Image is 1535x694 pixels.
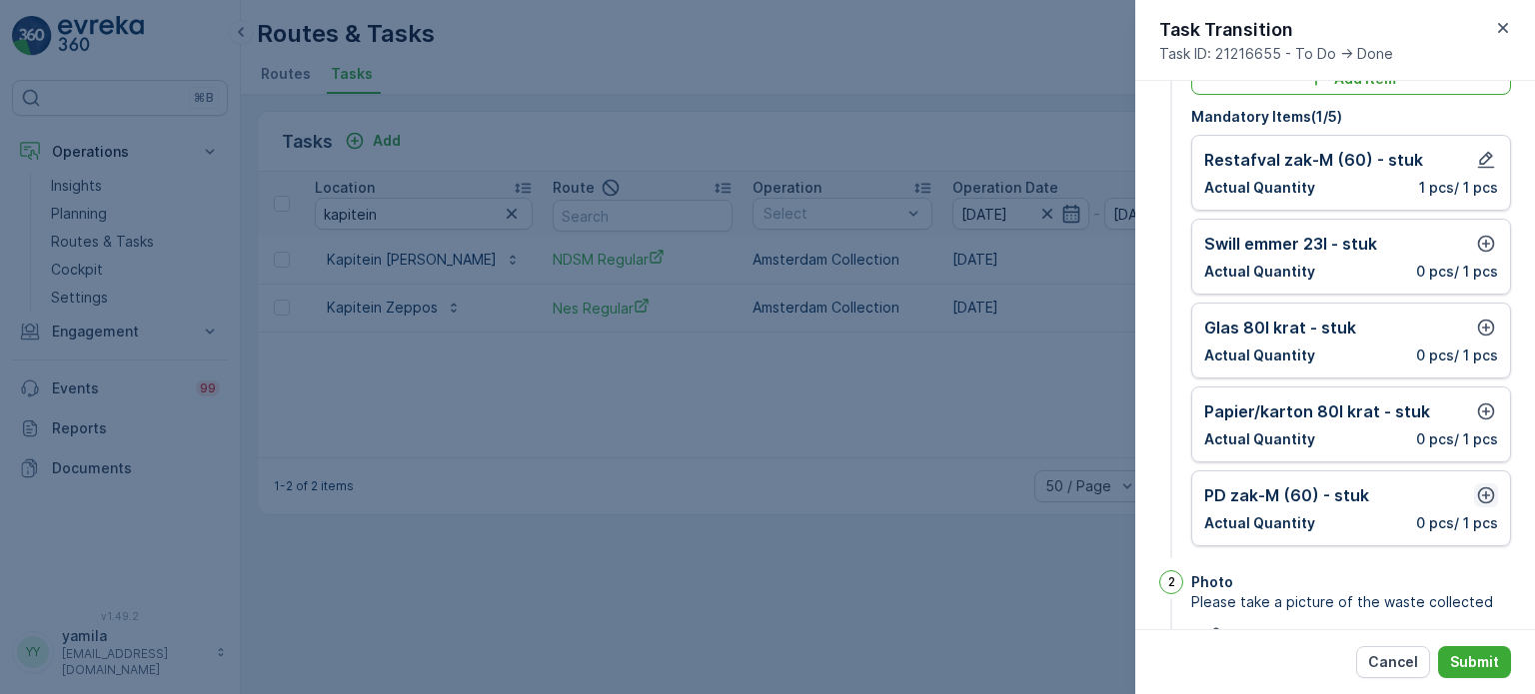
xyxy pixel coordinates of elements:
p: Photo [1191,572,1233,592]
p: Actual Quantity [1204,513,1315,533]
p: Restafval zak-M (60) - stuk [1204,148,1423,172]
span: Please take a picture of the waste collected [1191,592,1511,612]
span: Task ID: 21216655 - To Do -> Done [1159,44,1393,64]
button: Submit [1438,646,1511,678]
p: Actual Quantity [1204,429,1315,449]
p: Cancel [1368,652,1418,672]
button: Cancel [1356,646,1430,678]
p: Task Transition [1159,16,1393,44]
button: Upload File [1191,620,1293,652]
p: PD zak-M (60) - stuk [1204,483,1369,507]
p: Submit [1450,652,1499,672]
p: Upload [1231,626,1281,646]
p: 0 pcs / 1 pcs [1416,429,1498,449]
p: Mandatory Items ( 1 / 5 ) [1191,107,1511,127]
p: Glas 80l krat - stuk [1204,316,1356,340]
p: Swill emmer 23l - stuk [1204,232,1377,256]
p: Papier/karton 80l krat - stuk [1204,399,1430,423]
p: Actual Quantity [1204,262,1315,282]
p: 1 pcs / 1 pcs [1419,178,1498,198]
p: Actual Quantity [1204,346,1315,365]
p: 0 pcs / 1 pcs [1416,262,1498,282]
div: 2 [1159,570,1183,594]
p: 0 pcs / 1 pcs [1416,513,1498,533]
p: Actual Quantity [1204,178,1315,198]
p: 0 pcs / 1 pcs [1416,346,1498,365]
